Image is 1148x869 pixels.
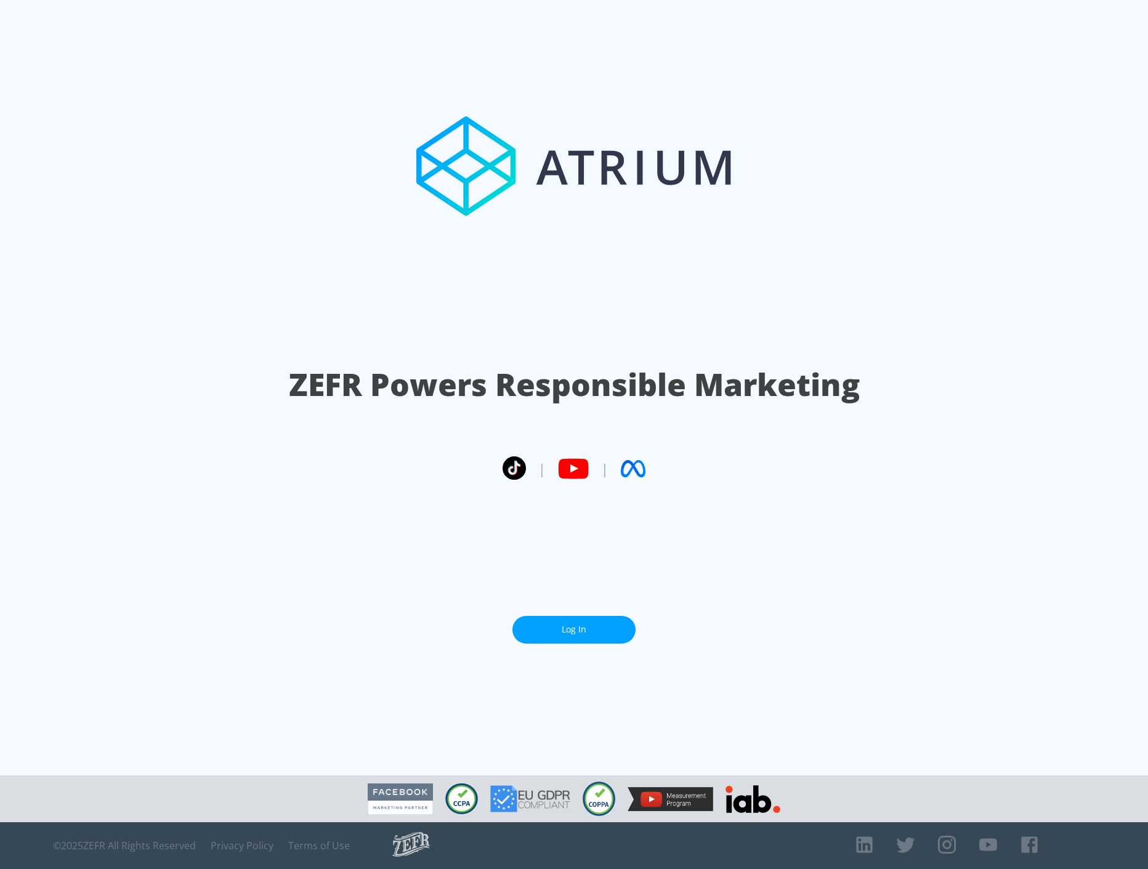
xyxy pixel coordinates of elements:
img: IAB [726,785,780,813]
a: Privacy Policy [211,839,273,852]
span: © 2025 ZEFR All Rights Reserved [53,839,196,852]
span: | [601,459,608,478]
img: YouTube Measurement Program [628,787,713,811]
img: CCPA Compliant [445,783,478,814]
a: Terms of Use [288,839,350,852]
h1: ZEFR Powers Responsible Marketing [289,363,860,406]
img: COPPA Compliant [583,782,615,816]
img: GDPR Compliant [490,785,570,812]
span: | [538,459,546,478]
a: Log In [512,616,636,644]
img: Facebook Marketing Partner [368,783,433,815]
